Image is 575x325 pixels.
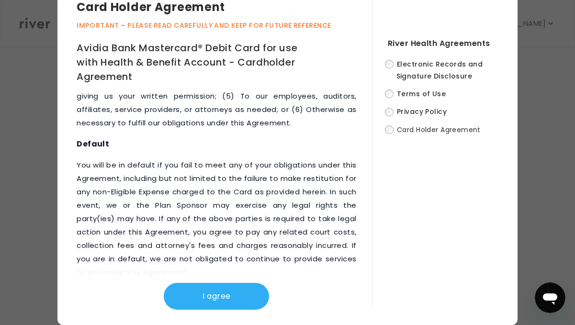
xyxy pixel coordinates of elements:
[77,158,357,279] p: You will be in default if you fail to meet any of your obligations under this Agreement, includin...
[397,125,481,134] span: Card Holder Agreement
[77,137,357,151] h3: Default
[396,59,483,81] span: Electronic Records and Signature Disclosure
[77,20,372,31] p: IMPORTANT – PLEASE READ CAREFULLY AND KEEP FOR FUTURE REFERENCE
[388,37,498,50] h4: River Health Agreements
[397,107,447,117] span: Privacy Policy
[397,89,446,99] span: Terms of Use
[164,283,269,310] button: I agree
[535,282,565,313] iframe: Button to launch messaging window
[77,41,313,84] h1: Avidia Bank Mastercard® Debit Card for use with Health & Benefit Account - Cardholder Agreement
